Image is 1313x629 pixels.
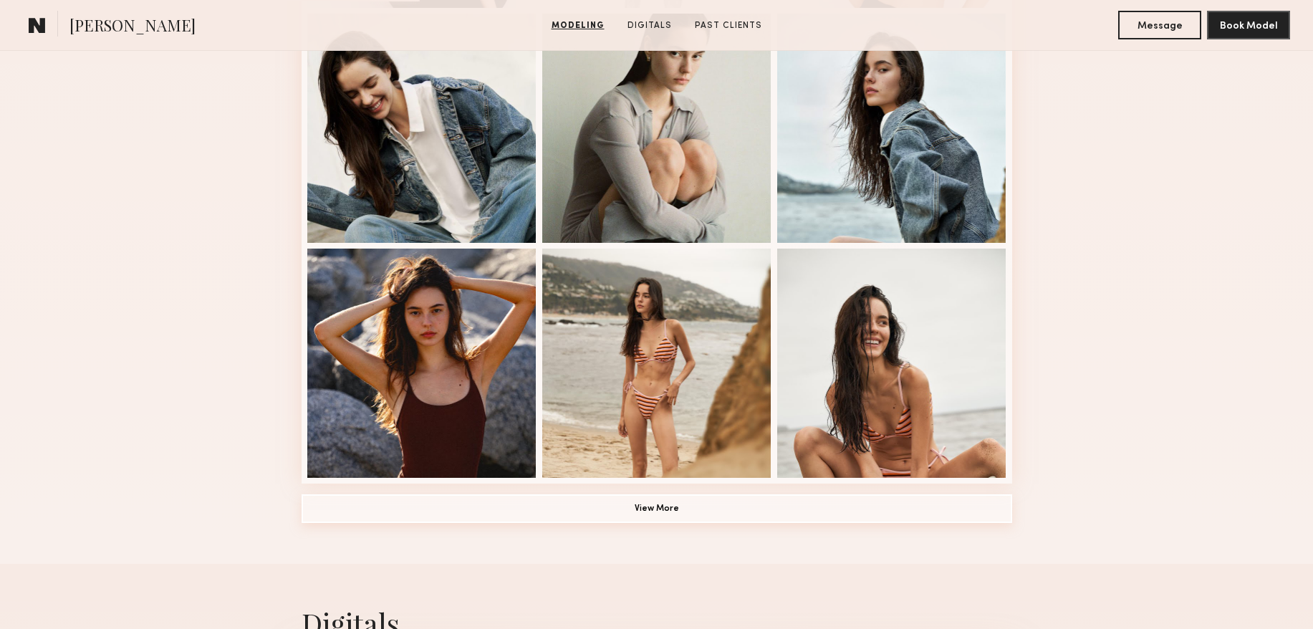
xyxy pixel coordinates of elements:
[1207,11,1290,39] button: Book Model
[689,19,768,32] a: Past Clients
[1118,11,1201,39] button: Message
[302,494,1012,523] button: View More
[622,19,678,32] a: Digitals
[1207,19,1290,31] a: Book Model
[69,14,196,39] span: [PERSON_NAME]
[546,19,610,32] a: Modeling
